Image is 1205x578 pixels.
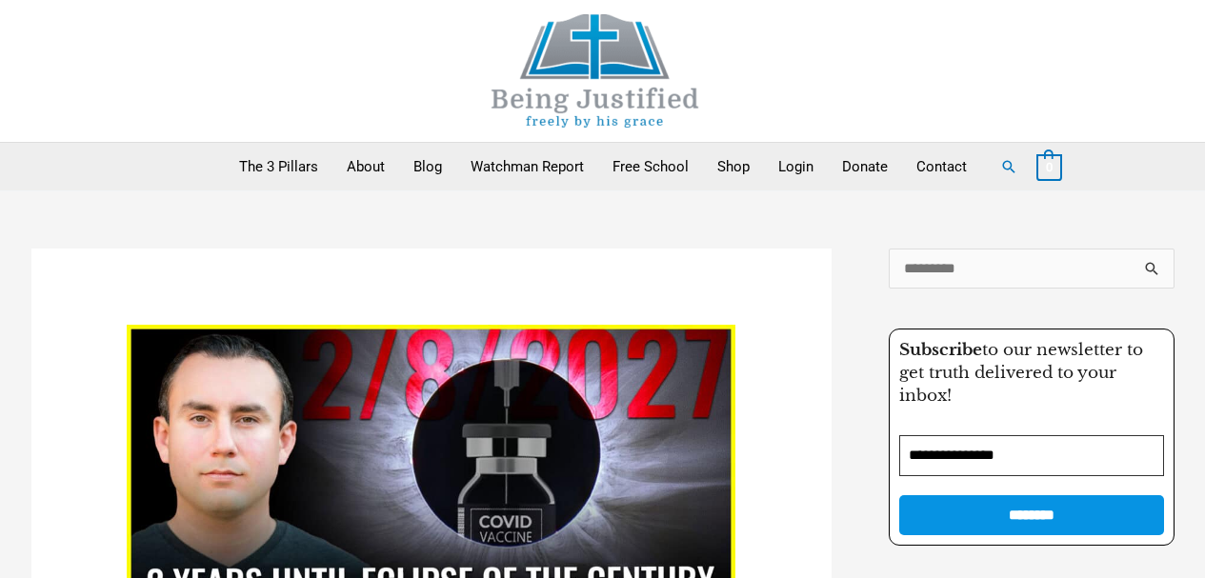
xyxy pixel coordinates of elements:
[225,143,981,190] nav: Primary Site Navigation
[456,143,598,190] a: Watchman Report
[399,143,456,190] a: Blog
[828,143,902,190] a: Donate
[1000,158,1017,175] a: Search button
[1046,160,1053,174] span: 0
[598,143,703,190] a: Free School
[902,143,981,190] a: Contact
[899,340,1143,406] span: to our newsletter to get truth delivered to your inbox!
[452,14,738,128] img: Being Justified
[225,143,332,190] a: The 3 Pillars
[764,143,828,190] a: Login
[899,435,1164,476] input: Email Address *
[899,340,982,360] strong: Subscribe
[703,143,764,190] a: Shop
[332,143,399,190] a: About
[1036,158,1062,175] a: View Shopping Cart, empty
